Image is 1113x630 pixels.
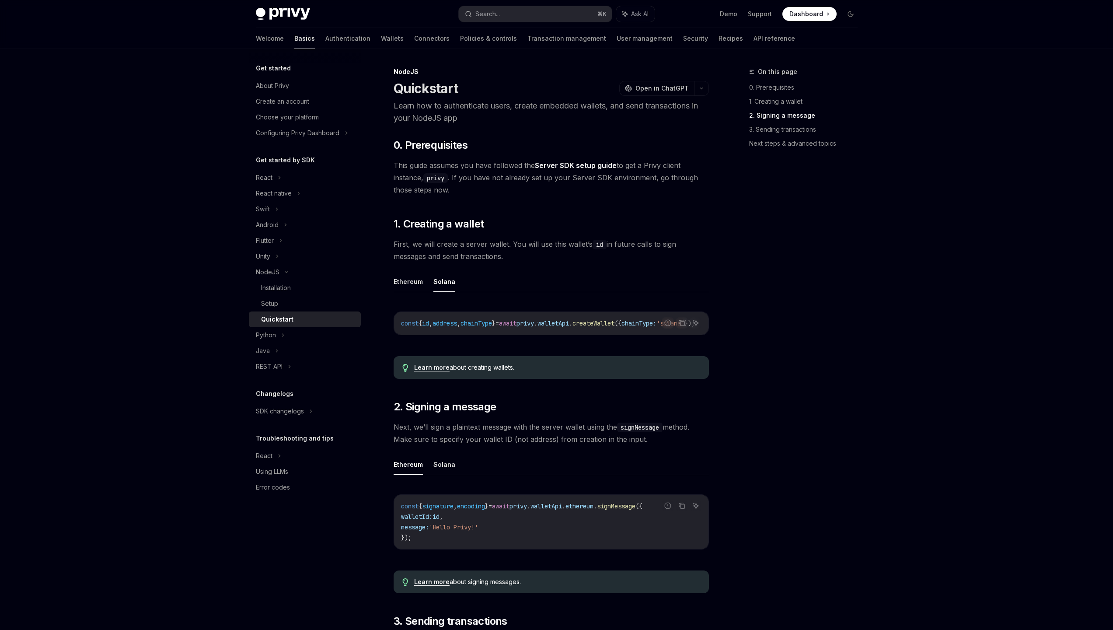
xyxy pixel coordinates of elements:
[749,80,865,94] a: 0. Prerequisites
[488,502,492,510] span: =
[256,361,283,372] div: REST API
[414,28,450,49] a: Connectors
[256,112,319,122] div: Choose your platform
[537,319,569,327] span: walletApi
[617,423,663,432] code: signMessage
[394,159,709,196] span: This guide assumes you have followed the to get a Privy client instance, . If you have not alread...
[754,28,795,49] a: API reference
[256,267,279,277] div: NodeJS
[256,188,292,199] div: React native
[261,298,278,309] div: Setup
[256,96,309,107] div: Create an account
[422,502,454,510] span: signature
[256,172,272,183] div: React
[294,28,315,49] a: Basics
[256,466,288,477] div: Using LLMs
[422,319,429,327] span: id
[597,502,635,510] span: signMessage
[256,346,270,356] div: Java
[459,6,612,22] button: Search...⌘K
[631,10,649,18] span: Ask AI
[492,319,495,327] span: }
[423,173,448,183] code: privy
[381,28,404,49] a: Wallets
[676,500,687,511] button: Copy the contents from the code block
[249,464,361,479] a: Using LLMs
[401,319,419,327] span: const
[394,271,423,292] button: Ethereum
[749,94,865,108] a: 1. Creating a wallet
[844,7,858,21] button: Toggle dark mode
[461,319,492,327] span: chainType
[530,502,562,510] span: walletApi
[256,220,279,230] div: Android
[516,319,534,327] span: privy
[414,578,450,586] a: Learn more
[414,364,450,371] a: Learn more
[394,454,423,475] button: Ethereum
[401,534,412,542] span: });
[527,502,530,510] span: .
[617,28,673,49] a: User management
[394,80,458,96] h1: Quickstart
[325,28,370,49] a: Authentication
[256,80,289,91] div: About Privy
[676,317,687,329] button: Copy the contents from the code block
[720,10,737,18] a: Demo
[249,280,361,296] a: Installation
[782,7,837,21] a: Dashboard
[719,28,743,49] a: Recipes
[619,81,694,96] button: Open in ChatGPT
[749,122,865,136] a: 3. Sending transactions
[256,388,293,399] h5: Changelogs
[394,138,468,152] span: 0. Prerequisites
[249,296,361,311] a: Setup
[460,28,517,49] a: Policies & controls
[256,204,270,214] div: Swift
[256,482,290,493] div: Error codes
[261,283,291,293] div: Installation
[495,319,499,327] span: =
[440,513,443,521] span: ,
[402,578,408,586] svg: Tip
[249,78,361,94] a: About Privy
[249,479,361,495] a: Error codes
[256,330,276,340] div: Python
[597,10,607,17] span: ⌘ K
[475,9,500,19] div: Search...
[527,28,606,49] a: Transaction management
[256,28,284,49] a: Welcome
[614,319,621,327] span: ({
[569,319,572,327] span: .
[433,319,457,327] span: address
[402,364,408,372] svg: Tip
[485,502,488,510] span: }
[492,502,509,510] span: await
[394,614,507,628] span: 3. Sending transactions
[394,421,709,445] span: Next, we’ll sign a plaintext message with the server wallet using the method. Make sure to specif...
[256,251,270,262] div: Unity
[534,319,537,327] span: .
[256,8,310,20] img: dark logo
[414,577,700,586] div: about signing messages.
[261,314,293,325] div: Quickstart
[593,502,597,510] span: .
[662,317,673,329] button: Report incorrect code
[457,319,461,327] span: ,
[256,451,272,461] div: React
[433,454,455,475] button: Solana
[616,6,655,22] button: Ask AI
[401,502,419,510] span: const
[593,240,607,249] code: id
[433,271,455,292] button: Solana
[256,406,304,416] div: SDK changelogs
[256,235,274,246] div: Flutter
[758,66,797,77] span: On this page
[394,67,709,76] div: NodeJS
[394,400,496,414] span: 2. Signing a message
[499,319,516,327] span: await
[749,108,865,122] a: 2. Signing a message
[401,523,429,531] span: message:
[509,502,527,510] span: privy
[394,238,709,262] span: First, we will create a server wallet. You will use this wallet’s in future calls to sign message...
